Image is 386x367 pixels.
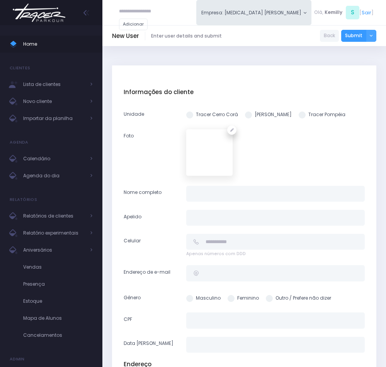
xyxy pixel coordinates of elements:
span: Estoque [23,296,93,306]
label: Foto [119,129,182,178]
span: S [346,6,359,19]
h4: Admin [10,352,25,367]
span: Cancelamentos [23,330,93,340]
span: Lista de clientes [23,79,85,89]
span: Relatórios de clientes [23,211,85,221]
label: Outro / Prefere não dizer [266,295,331,302]
h5: Informações do cliente [124,89,365,96]
span: Presença [23,279,93,289]
a: Back [320,30,339,42]
a: Sair [362,9,371,16]
label: Data [PERSON_NAME] [119,337,182,353]
label: Tracer Pompéia [299,111,345,118]
span: Home [23,39,93,49]
h4: Clientes [10,60,30,76]
label: Celular [119,234,182,257]
label: Unidade [119,107,182,121]
label: Tracer Cerro Corá [186,111,238,118]
div: [ ] [311,5,376,21]
span: Mapa de Alunos [23,313,93,323]
span: Agenda do dia [23,171,85,181]
h4: Relatórios [10,192,37,208]
label: Masculino [186,295,221,302]
h5: New User [112,33,139,39]
label: Feminino [228,295,259,302]
span: Aniversários [23,245,85,255]
label: CPF [119,312,182,328]
label: Gênero [119,291,182,305]
span: Olá, [314,9,323,16]
span: Enter user details and submit [151,33,222,39]
h4: Agenda [10,135,29,150]
span: Importar da planilha [23,113,85,123]
button: Submit [341,30,366,42]
span: Vendas [23,262,93,272]
label: Nome completo [119,186,182,202]
span: Calendário [23,154,85,164]
span: Novo cliente [23,96,85,106]
label: Apelido [119,210,182,226]
label: Endereço de e-mail [119,265,182,282]
span: Kemilly [325,9,342,16]
a: Adicionar [119,19,148,30]
span: Apenas números com DDD [186,251,365,257]
span: Relatório experimentais [23,228,85,238]
label: [PERSON_NAME] [245,111,292,118]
